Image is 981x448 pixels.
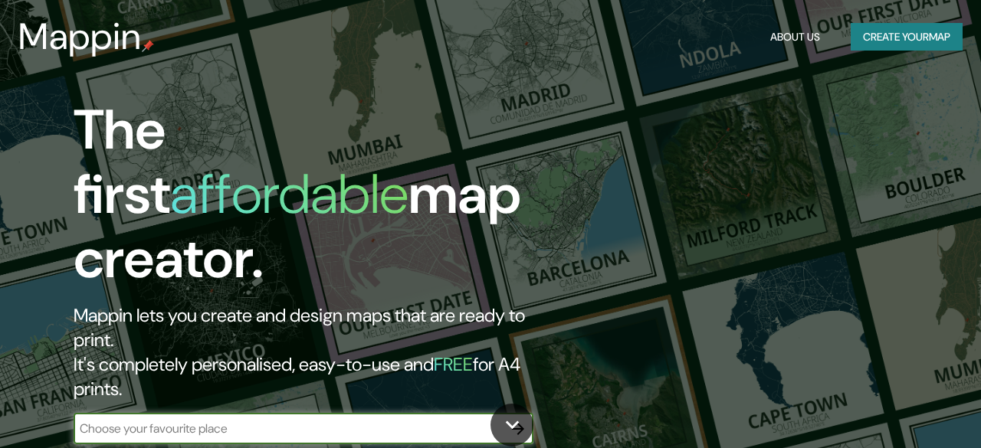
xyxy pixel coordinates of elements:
[74,303,564,401] h2: Mappin lets you create and design maps that are ready to print. It's completely personalised, eas...
[18,15,142,58] h3: Mappin
[434,352,473,376] h5: FREE
[170,159,408,230] h1: affordable
[74,420,503,437] input: Choose your favourite place
[764,23,826,51] button: About Us
[851,23,963,51] button: Create yourmap
[142,40,154,52] img: mappin-pin
[74,98,564,303] h1: The first map creator.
